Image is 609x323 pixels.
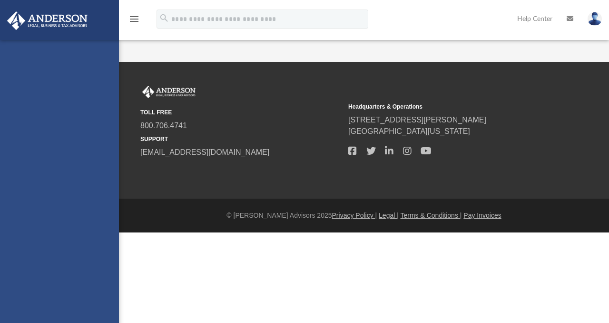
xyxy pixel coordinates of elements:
[140,148,269,156] a: [EMAIL_ADDRESS][DOMAIN_NAME]
[4,11,90,30] img: Anderson Advisors Platinum Portal
[128,13,140,25] i: menu
[119,211,609,221] div: © [PERSON_NAME] Advisors 2025
[401,212,462,219] a: Terms & Conditions |
[140,86,197,98] img: Anderson Advisors Platinum Portal
[588,12,602,26] img: User Pic
[159,13,169,23] i: search
[140,135,342,143] small: SUPPORT
[332,212,377,219] a: Privacy Policy |
[348,102,550,111] small: Headquarters & Operations
[140,121,187,130] a: 800.706.4741
[379,212,399,219] a: Legal |
[348,127,470,135] a: [GEOGRAPHIC_DATA][US_STATE]
[140,108,342,117] small: TOLL FREE
[463,212,501,219] a: Pay Invoices
[348,116,486,124] a: [STREET_ADDRESS][PERSON_NAME]
[128,18,140,25] a: menu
